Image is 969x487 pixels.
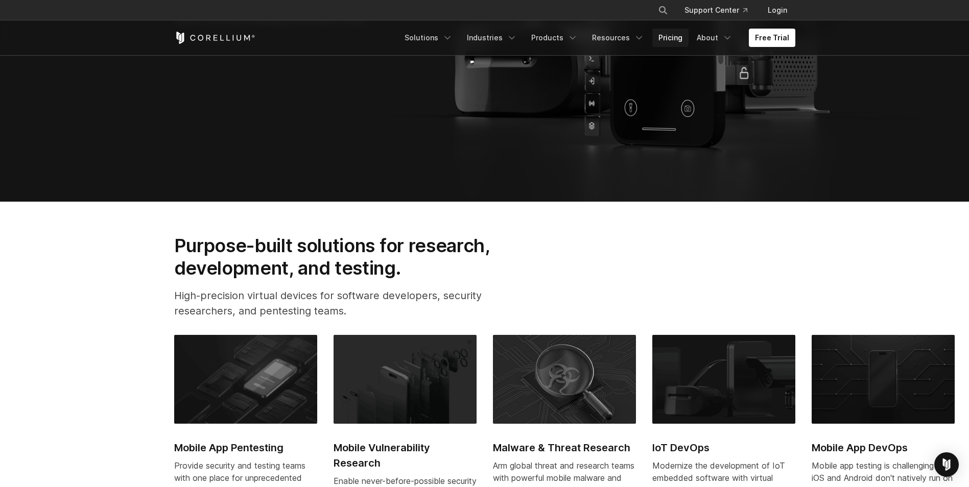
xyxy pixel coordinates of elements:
img: Mobile App Pentesting [174,335,317,424]
a: Pricing [652,29,689,47]
img: Mobile Vulnerability Research [334,335,477,424]
h2: IoT DevOps [652,440,795,455]
a: Industries [461,29,523,47]
a: Free Trial [749,29,795,47]
h2: Purpose-built solutions for research, development, and testing. [174,234,523,280]
h2: Mobile App Pentesting [174,440,317,455]
h2: Mobile App DevOps [812,440,955,455]
a: Solutions [398,29,459,47]
div: Navigation Menu [398,29,795,47]
h2: Mobile Vulnerability Research [334,440,477,471]
img: IoT DevOps [652,335,795,424]
a: Corellium Home [174,32,255,44]
h2: Malware & Threat Research [493,440,636,455]
div: Open Intercom Messenger [934,452,959,477]
a: Products [525,29,584,47]
button: Search [654,1,672,19]
p: High-precision virtual devices for software developers, security researchers, and pentesting teams. [174,288,523,319]
a: Login [760,1,795,19]
a: About [691,29,739,47]
div: Navigation Menu [646,1,795,19]
a: Resources [586,29,650,47]
img: Mobile App DevOps [812,335,955,424]
img: Malware & Threat Research [493,335,636,424]
a: Support Center [676,1,755,19]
